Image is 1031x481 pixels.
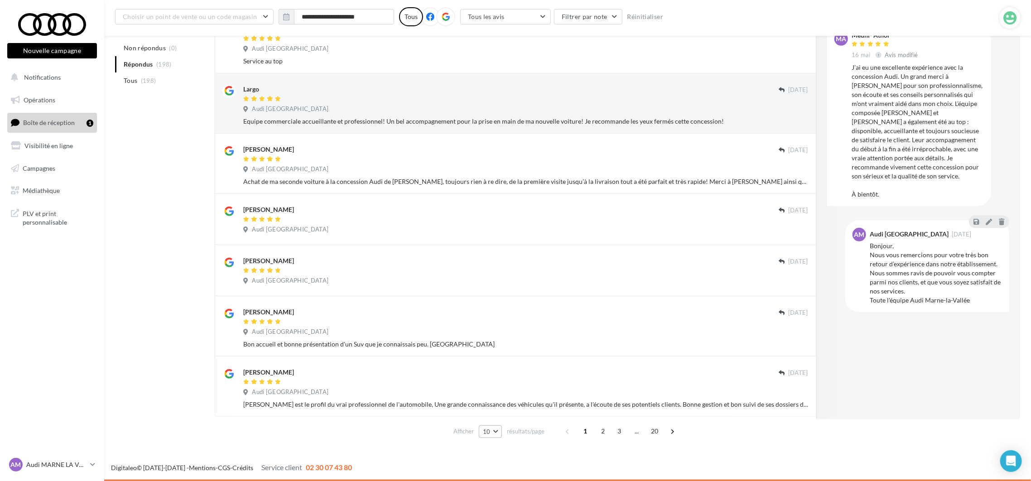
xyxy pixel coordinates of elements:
div: Bonjour, Nous vous remercions pour votre très bon retour d’expérience dans notre établissement. N... [870,241,1002,305]
span: Campagnes [23,164,55,172]
span: Audi [GEOGRAPHIC_DATA] [252,328,328,336]
a: Crédits [232,464,253,471]
span: 10 [483,428,491,435]
a: Médiathèque [5,181,99,200]
button: 10 [479,425,502,438]
span: Service client [261,463,302,471]
div: [PERSON_NAME] [243,205,294,214]
span: [DATE] [788,258,808,266]
div: Achat de ma seconde voiture à la concession Audi de [PERSON_NAME], toujours rien à re dire, de la... [243,177,808,186]
span: PLV et print personnalisable [23,207,93,227]
div: [PERSON_NAME] [243,256,294,265]
span: 20 [647,424,662,438]
button: Réinitialiser [624,11,667,22]
div: Audi [GEOGRAPHIC_DATA] [870,231,949,237]
a: Digitaleo [111,464,137,471]
span: ... [630,424,644,438]
span: MA [836,34,847,43]
span: AM [11,460,21,469]
div: J’ai eu une excellente expérience avec la concession Audi. Un grand merci à [PERSON_NAME] pour so... [852,63,984,199]
span: Afficher [453,427,474,436]
div: Open Intercom Messenger [1000,450,1022,472]
span: Audi [GEOGRAPHIC_DATA] [252,105,328,113]
div: [PERSON_NAME] est le profil du vrai professionnel de l'automobile, Une grande connaissance des vé... [243,400,808,409]
div: 1 [87,120,93,127]
span: Boîte de réception [23,119,75,126]
span: 1 [578,424,593,438]
span: Non répondus [124,43,166,53]
span: 2 [596,424,610,438]
a: CGS [218,464,230,471]
a: PLV et print personnalisable [5,204,99,231]
div: Equipe commerciale accueillante et professionnel! Un bel accompagnement pour la prise en main de ... [243,117,808,126]
button: Tous les avis [460,9,551,24]
div: Largo [243,85,259,94]
span: [DATE] [788,207,808,215]
a: Campagnes [5,159,99,178]
span: Médiathèque [23,187,60,194]
span: Notifications [24,73,61,81]
div: [PERSON_NAME] [243,308,294,317]
span: Tous [124,76,137,85]
span: [DATE] [788,86,808,94]
span: Audi [GEOGRAPHIC_DATA] [252,277,328,285]
span: 16 mai [852,51,871,59]
div: [PERSON_NAME] [243,368,294,377]
span: © [DATE]-[DATE] - - - [111,464,352,471]
span: Tous les avis [468,13,505,20]
a: Mentions [189,464,216,471]
div: [PERSON_NAME] [243,145,294,154]
button: Filtrer par note [554,9,622,24]
span: [DATE] [952,231,972,237]
span: [DATE] [788,369,808,377]
span: Audi [GEOGRAPHIC_DATA] [252,226,328,234]
div: Bon accueil et bonne présentation d'un Suv que je connaissais peu. [GEOGRAPHIC_DATA] [243,340,808,349]
div: Tous [399,7,423,26]
span: (0) [169,44,177,52]
span: [DATE] [788,146,808,154]
span: (198) [141,77,156,84]
span: Audi [GEOGRAPHIC_DATA] [252,165,328,173]
div: Medhi- Athor [852,32,920,38]
span: Audi [GEOGRAPHIC_DATA] [252,388,328,396]
span: 02 30 07 43 80 [306,463,352,471]
button: Choisir un point de vente ou un code magasin [115,9,274,24]
span: Choisir un point de vente ou un code magasin [123,13,257,20]
a: Boîte de réception1 [5,113,99,132]
span: Avis modifié [885,51,918,58]
span: Audi [GEOGRAPHIC_DATA] [252,45,328,53]
a: Visibilité en ligne [5,136,99,155]
span: Opérations [24,96,55,104]
button: Nouvelle campagne [7,43,97,58]
button: Notifications [5,68,95,87]
span: Visibilité en ligne [24,142,73,149]
span: [DATE] [788,309,808,317]
span: AM [854,230,865,239]
a: AM Audi MARNE LA VALLEE [7,456,97,473]
div: Service au top [243,57,808,66]
span: résultats/page [507,427,544,436]
a: Opérations [5,91,99,110]
p: Audi MARNE LA VALLEE [26,460,87,469]
span: 3 [612,424,626,438]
